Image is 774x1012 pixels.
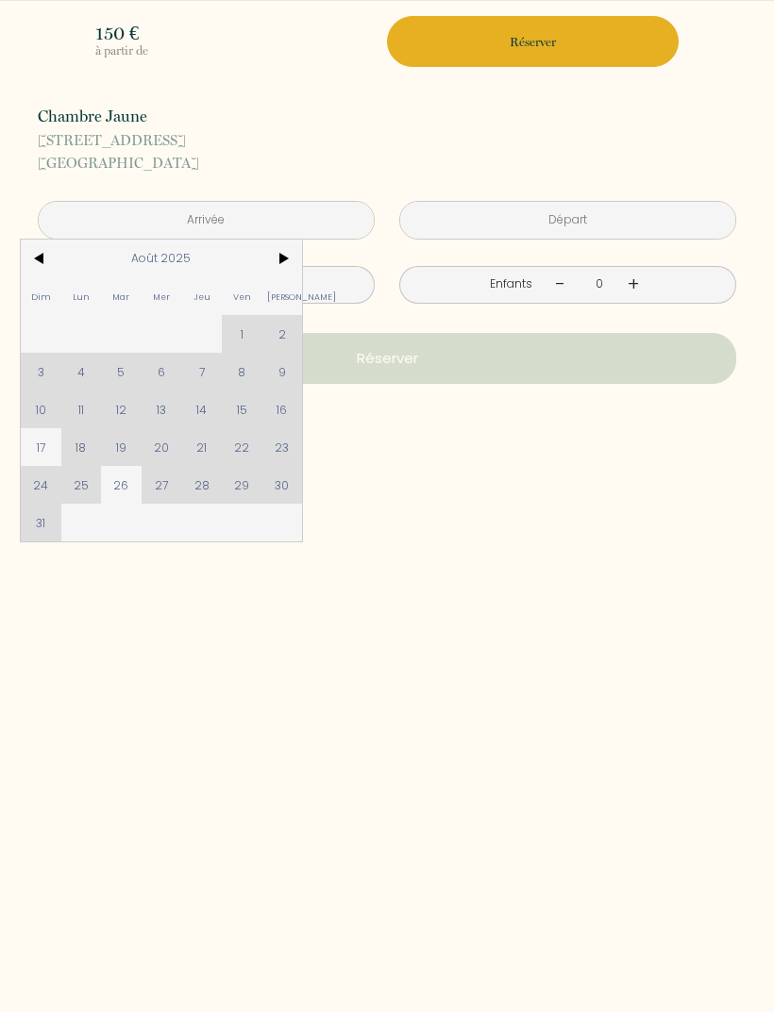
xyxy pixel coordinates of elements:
[39,202,374,239] input: Arrivée
[400,202,735,239] input: Départ
[95,42,383,59] p: à partir de
[261,277,302,315] span: [PERSON_NAME]
[21,240,61,277] span: <
[44,347,730,370] p: Réserver
[38,103,736,129] p: Chambre Jaune
[95,24,383,42] p: 150 €
[101,277,142,315] span: Mar
[61,240,262,277] span: Août 2025
[38,129,736,174] p: [GEOGRAPHIC_DATA]
[555,270,565,299] a: -
[261,240,302,277] span: >
[21,428,61,466] span: 17
[181,277,222,315] span: Jeu
[142,277,182,315] span: Mer
[21,277,61,315] span: Dim
[38,129,736,152] span: [STREET_ADDRESS]
[101,466,142,504] span: 26
[628,270,639,299] a: +
[222,277,262,315] span: Ven
[490,275,532,293] div: Enfants
[61,277,102,315] span: Lun
[394,33,672,51] p: Réserver
[387,16,679,67] button: Réserver
[584,275,614,293] div: 0
[38,333,736,384] button: Réserver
